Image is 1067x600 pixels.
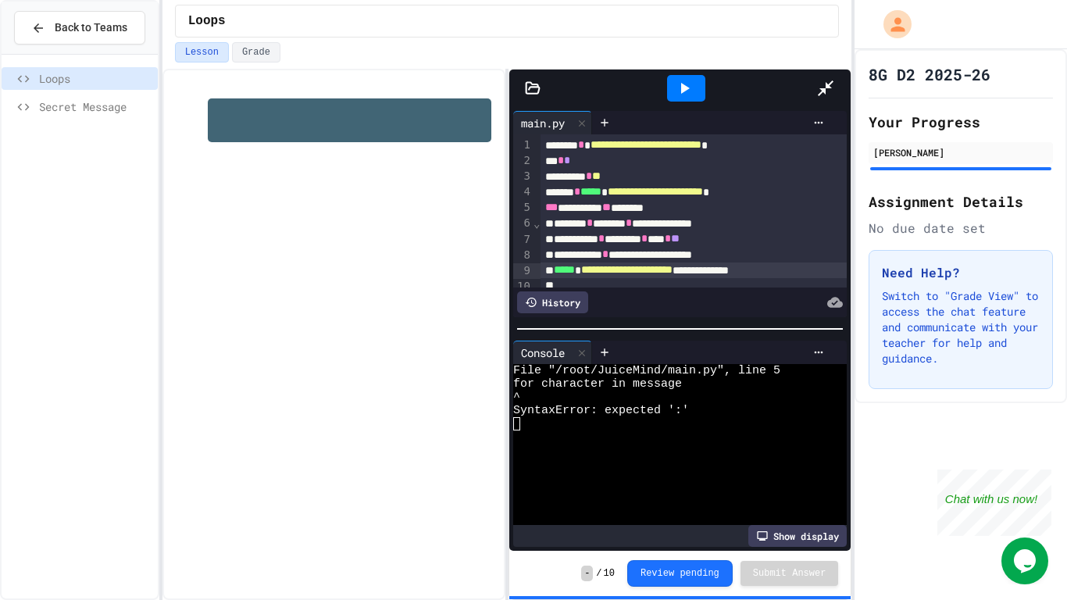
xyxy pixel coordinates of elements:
span: SyntaxError: expected ':' [513,404,689,417]
div: 2 [513,153,533,169]
div: Console [513,345,573,361]
h3: Need Help? [882,263,1040,282]
span: - [581,566,593,581]
span: 10 [604,567,615,580]
div: 4 [513,184,533,200]
div: No due date set [869,219,1053,237]
h2: Your Progress [869,111,1053,133]
div: main.py [513,115,573,131]
div: Show display [748,525,847,547]
span: Loops [188,12,226,30]
div: 10 [513,279,533,295]
button: Back to Teams [14,11,145,45]
span: Secret Message [39,98,152,115]
div: [PERSON_NAME] [873,145,1048,159]
span: Loops [39,70,152,87]
span: File "/root/JuiceMind/main.py", line 5 [513,364,780,377]
div: main.py [513,111,592,134]
div: 6 [513,216,533,231]
div: 9 [513,263,533,279]
div: 1 [513,137,533,153]
span: Fold line [533,217,541,230]
div: 5 [513,200,533,216]
div: My Account [867,6,915,42]
iframe: chat widget [1001,537,1051,584]
button: Lesson [175,42,229,62]
iframe: chat widget [937,470,1051,536]
div: Console [513,341,592,364]
div: History [517,291,588,313]
span: / [596,567,601,580]
p: Switch to "Grade View" to access the chat feature and communicate with your teacher for help and ... [882,288,1040,366]
h1: 8G D2 2025-26 [869,63,990,85]
span: ^ [513,391,520,404]
span: Back to Teams [55,20,127,36]
span: for character in message [513,377,682,391]
button: Review pending [627,560,733,587]
h2: Assignment Details [869,191,1053,212]
span: Submit Answer [753,567,826,580]
button: Grade [232,42,280,62]
button: Submit Answer [740,561,839,586]
div: 3 [513,169,533,184]
div: 7 [513,232,533,248]
div: 8 [513,248,533,263]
